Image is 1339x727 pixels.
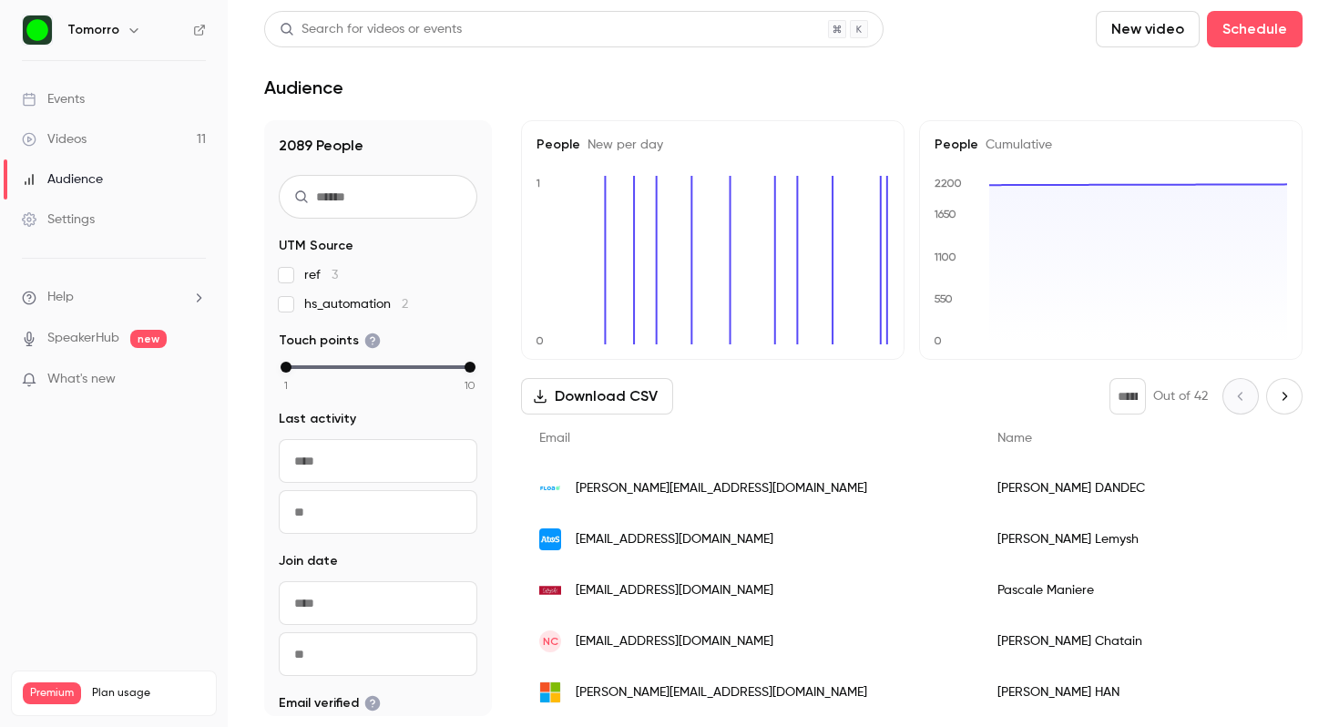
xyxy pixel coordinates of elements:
[23,15,52,45] img: Tomorro
[402,298,408,311] span: 2
[979,463,1290,514] div: [PERSON_NAME] DANDEC
[23,682,81,704] span: Premium
[978,138,1052,151] span: Cumulative
[264,77,343,98] h1: Audience
[521,378,673,415] button: Download CSV
[979,667,1290,718] div: [PERSON_NAME] HAN
[1207,11,1303,47] button: Schedule
[279,552,338,570] span: Join date
[539,681,561,703] img: outlook.fr
[304,295,408,313] span: hs_automation
[47,329,119,348] a: SpeakerHub
[332,269,338,282] span: 3
[279,410,356,428] span: Last activity
[67,21,119,39] h6: Tomorro
[997,432,1032,445] span: Name
[22,90,85,108] div: Events
[465,377,475,394] span: 10
[539,477,561,499] img: externe.floa.com
[537,136,889,154] h5: People
[979,514,1290,565] div: [PERSON_NAME] Lemysh
[539,528,561,550] img: atos.net
[580,138,663,151] span: New per day
[539,432,570,445] span: Email
[279,237,353,255] span: UTM Source
[934,292,953,305] text: 550
[279,694,381,712] span: Email verified
[576,479,867,498] span: [PERSON_NAME][EMAIL_ADDRESS][DOMAIN_NAME]
[22,170,103,189] div: Audience
[576,530,773,549] span: [EMAIL_ADDRESS][DOMAIN_NAME]
[576,632,773,651] span: [EMAIL_ADDRESS][DOMAIN_NAME]
[130,330,167,348] span: new
[979,616,1290,667] div: [PERSON_NAME] Chatain
[22,288,206,307] li: help-dropdown-opener
[92,686,205,701] span: Plan usage
[304,266,338,284] span: ref
[1153,387,1208,405] p: Out of 42
[284,377,288,394] span: 1
[536,334,544,347] text: 0
[279,332,381,350] span: Touch points
[935,177,962,189] text: 2200
[47,288,74,307] span: Help
[22,130,87,148] div: Videos
[934,334,942,347] text: 0
[576,683,867,702] span: [PERSON_NAME][EMAIL_ADDRESS][DOMAIN_NAME]
[934,251,956,263] text: 1100
[47,370,116,389] span: What's new
[536,177,540,189] text: 1
[465,362,475,373] div: max
[934,208,956,220] text: 1650
[1266,378,1303,415] button: Next page
[543,633,558,650] span: NC
[281,362,291,373] div: min
[576,581,773,600] span: [EMAIL_ADDRESS][DOMAIN_NAME]
[22,210,95,229] div: Settings
[539,579,561,601] img: galerieslafayette.com
[280,20,462,39] div: Search for videos or events
[979,565,1290,616] div: Pascale Maniere
[1096,11,1200,47] button: New video
[279,135,477,157] h1: 2089 People
[935,136,1287,154] h5: People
